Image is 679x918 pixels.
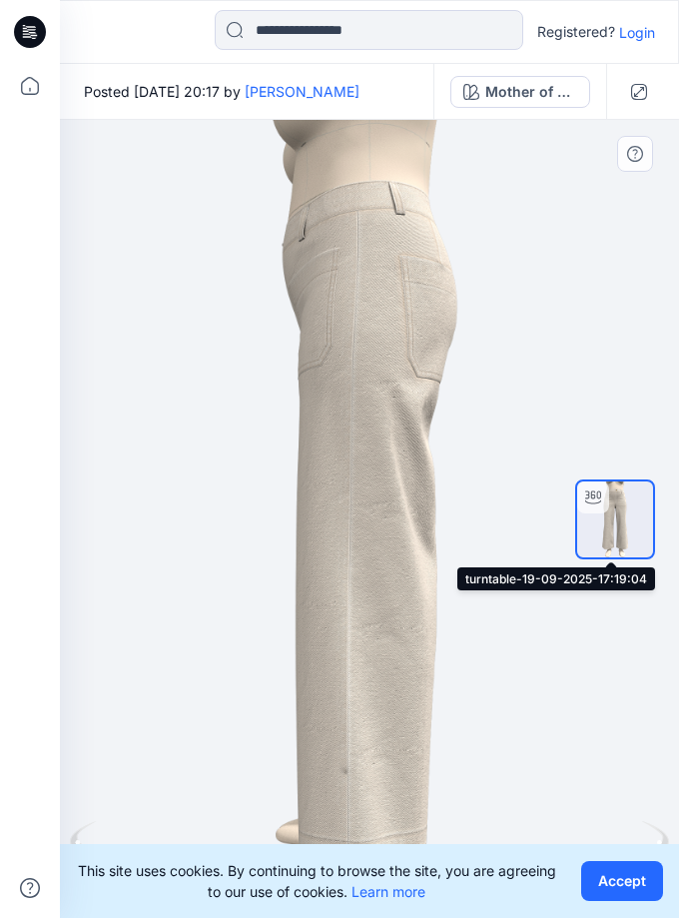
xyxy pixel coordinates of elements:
img: turntable-19-09-2025-17:19:04 [577,481,653,557]
button: Accept [581,861,663,901]
a: [PERSON_NAME] [245,83,359,100]
span: Posted [DATE] 20:17 by [84,81,359,102]
div: Mother of Pearl [485,81,577,103]
button: Mother of Pearl [450,76,590,108]
a: Learn more [351,883,425,900]
p: This site uses cookies. By continuing to browse the site, you are agreeing to our use of cookies. [76,860,557,902]
p: Login [619,22,655,43]
p: Registered? [537,20,615,44]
